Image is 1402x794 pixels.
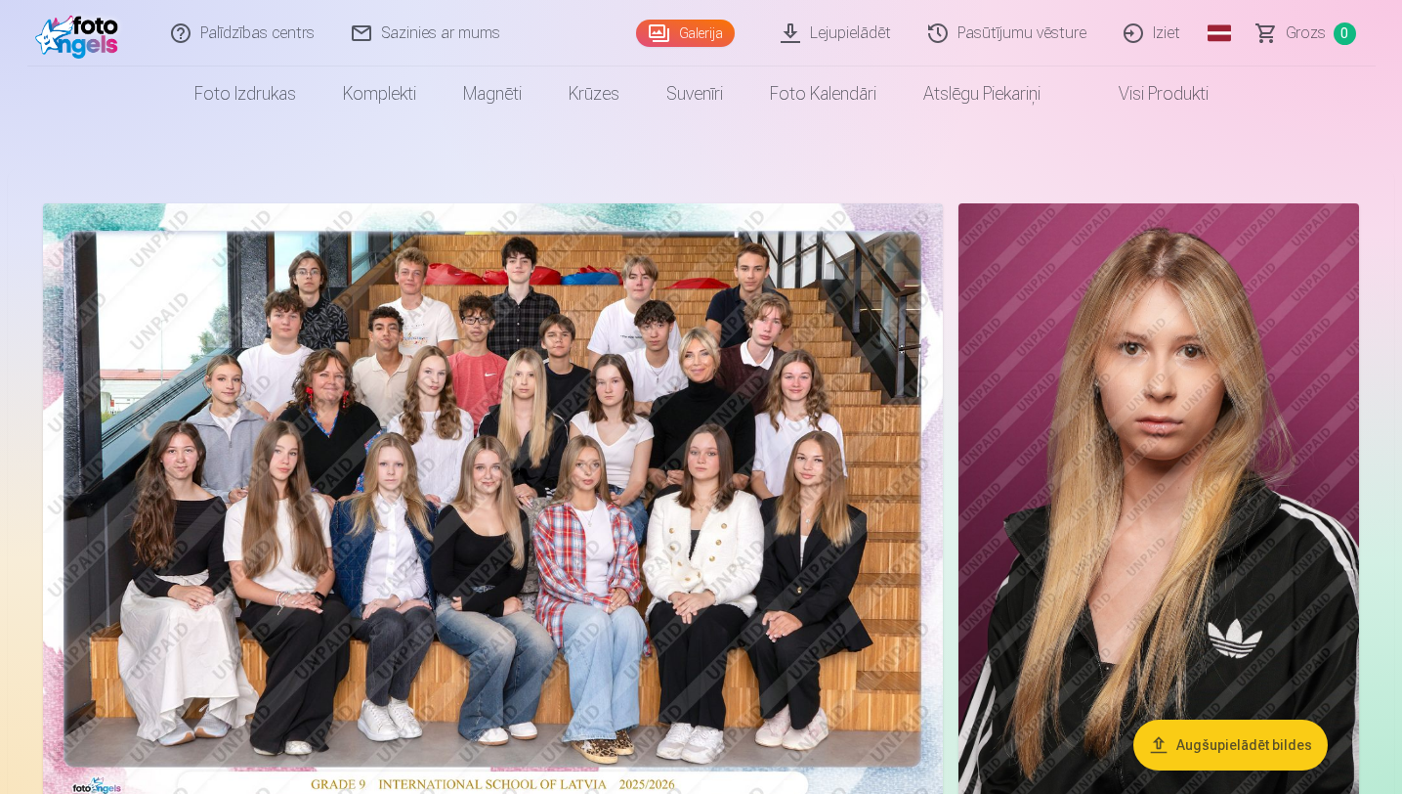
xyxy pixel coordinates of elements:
[1286,22,1326,45] span: Grozs
[1133,720,1328,771] button: Augšupielādēt bildes
[1064,66,1232,121] a: Visi produkti
[636,20,735,47] a: Galerija
[545,66,643,121] a: Krūzes
[35,8,126,59] img: /fa1
[440,66,545,121] a: Magnēti
[746,66,900,121] a: Foto kalendāri
[171,66,319,121] a: Foto izdrukas
[319,66,440,121] a: Komplekti
[1334,22,1356,45] span: 0
[900,66,1064,121] a: Atslēgu piekariņi
[643,66,746,121] a: Suvenīri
